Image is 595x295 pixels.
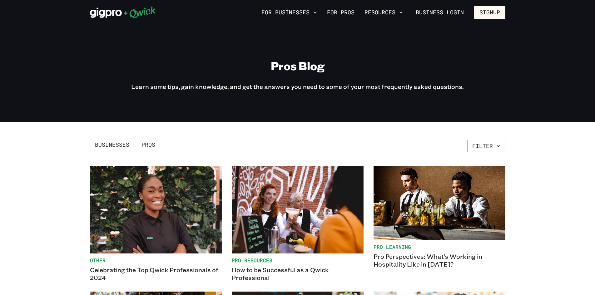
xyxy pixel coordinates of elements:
span: Pro Learning [374,244,505,250]
a: Business Login [410,6,469,19]
span: Pro Resources [232,257,364,263]
h1: Pros Blog [271,59,325,73]
span: Businesses [95,141,129,148]
a: OtherCelebrating the Top Qwick Professionals of 2024 [90,166,222,282]
img: two bartenders serving drinks [374,166,505,240]
button: Resources [362,7,405,18]
a: For Pros [325,7,357,18]
button: Filter [467,140,505,152]
p: Pro Perspectives: What’s Working in Hospitality Like in [DATE]? [374,253,505,268]
p: How to be Successful as a Qwick Professional [232,266,364,282]
button: Signup [474,6,505,19]
img: Celebrating the Top Qwick Professionals of 2024 [90,166,222,253]
a: Pro LearningPro Perspectives: What’s Working in Hospitality Like in [DATE]? [374,166,505,282]
img: How to be Successful as a Qwick Professional [232,166,364,253]
a: Pro ResourcesHow to be Successful as a Qwick Professional [232,166,364,282]
span: Pros [141,141,155,148]
button: For Businesses [259,7,320,18]
p: Celebrating the Top Qwick Professionals of 2024 [90,266,222,282]
span: Other [90,257,222,263]
p: Learn some tips, gain knowledge, and get the answers you need to some of your most frequently ask... [131,83,464,91]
